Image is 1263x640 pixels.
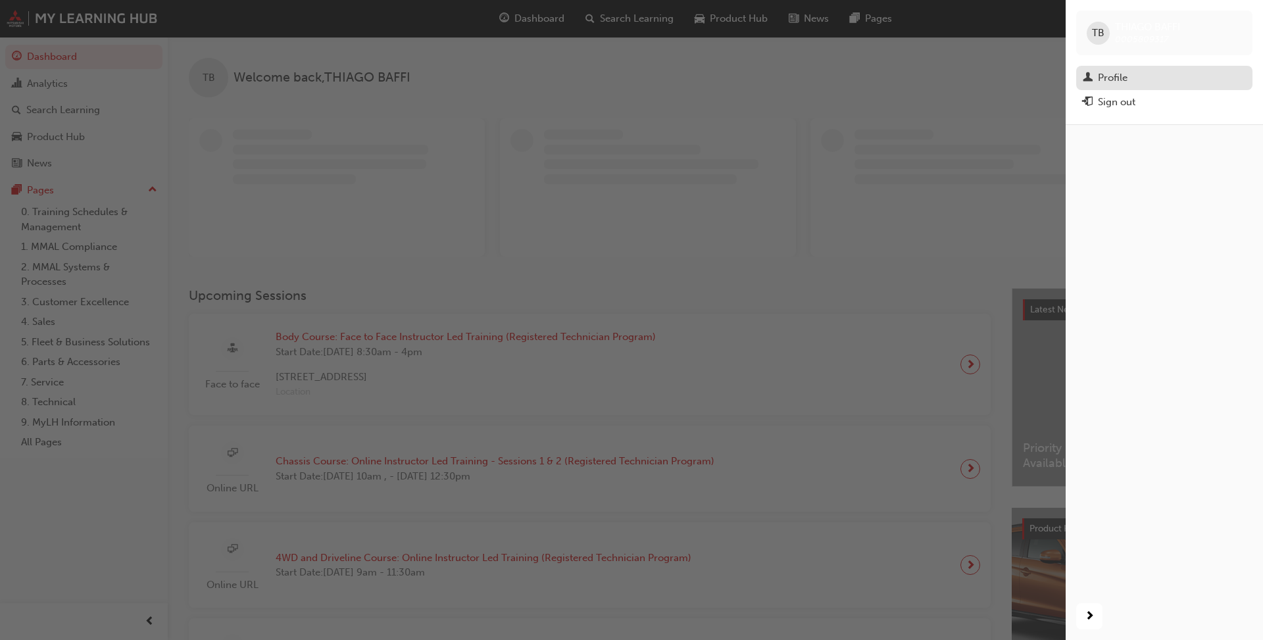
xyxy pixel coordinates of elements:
span: THIAGO BAFFI [1115,21,1180,33]
span: 0005809317 [1115,34,1168,45]
button: Sign out [1076,90,1252,114]
span: next-icon [1085,608,1095,625]
span: exit-icon [1083,97,1093,109]
div: Sign out [1098,95,1135,110]
span: man-icon [1083,72,1093,84]
span: TB [1092,26,1104,41]
a: Profile [1076,66,1252,90]
div: Profile [1098,70,1127,86]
